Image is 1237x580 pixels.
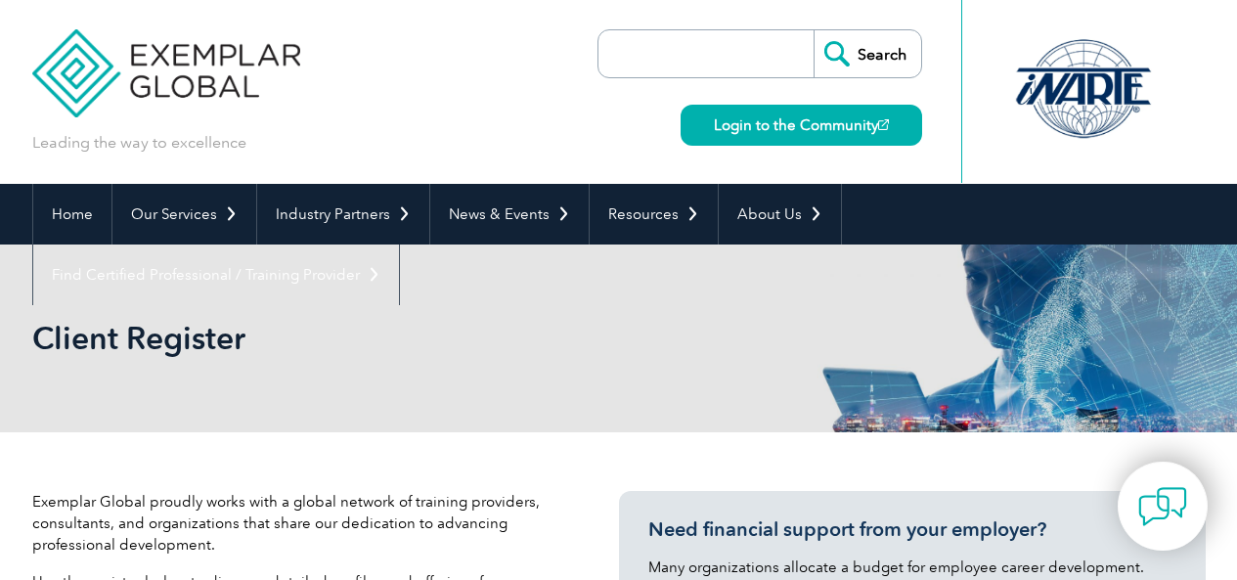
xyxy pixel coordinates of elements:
img: open_square.png [878,119,889,130]
a: Find Certified Professional / Training Provider [33,245,399,305]
a: Home [33,184,111,245]
a: About Us [719,184,841,245]
a: Login to the Community [681,105,922,146]
a: Our Services [112,184,256,245]
a: Industry Partners [257,184,429,245]
h3: Need financial support from your employer? [648,517,1176,542]
img: contact-chat.png [1138,482,1187,531]
a: News & Events [430,184,589,245]
h2: Client Register [32,323,854,354]
input: Search [814,30,921,77]
p: Exemplar Global proudly works with a global network of training providers, consultants, and organ... [32,491,560,556]
a: Resources [590,184,718,245]
p: Leading the way to excellence [32,132,246,154]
